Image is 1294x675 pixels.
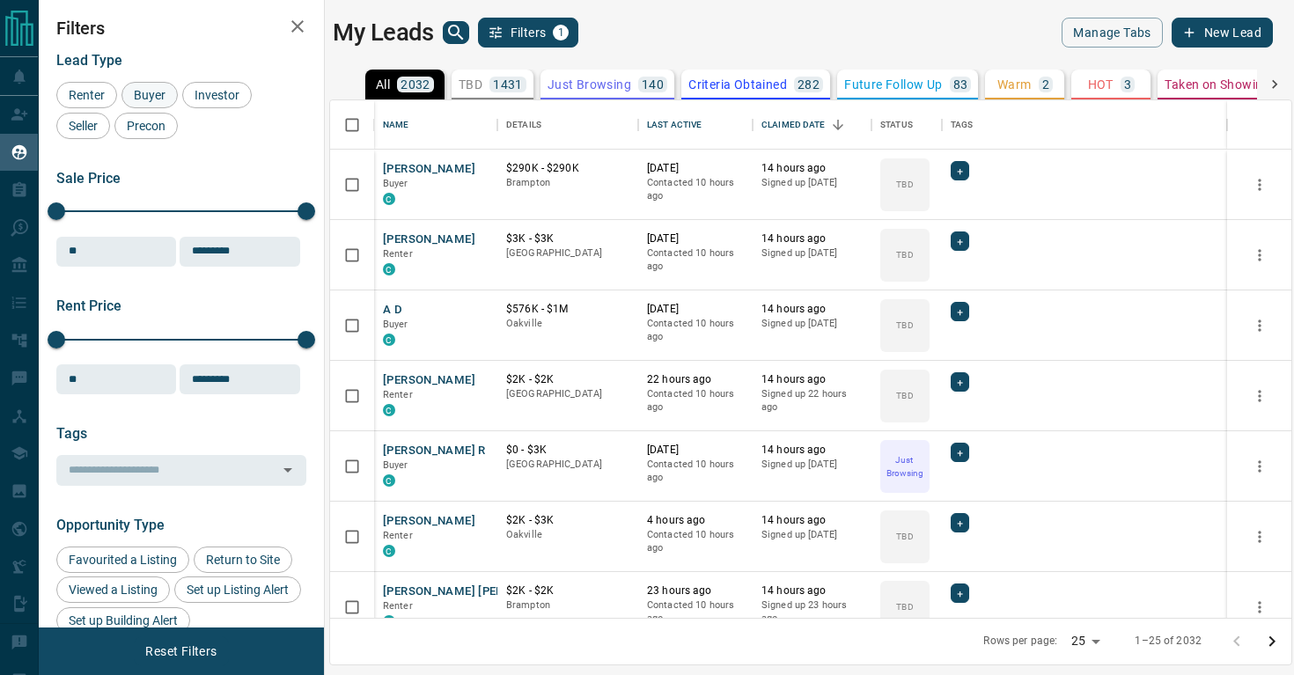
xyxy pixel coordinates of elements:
span: + [957,162,963,180]
div: Favourited a Listing [56,547,189,573]
button: Sort [826,113,850,137]
p: [DATE] [647,443,744,458]
p: Signed up [DATE] [761,176,863,190]
div: Claimed Date [753,100,871,150]
span: Tags [56,425,87,442]
div: Investor [182,82,252,108]
p: Oakville [506,528,629,542]
span: Renter [383,389,413,400]
p: $2K - $2K [506,372,629,387]
div: Status [871,100,942,150]
button: [PERSON_NAME] [PERSON_NAME] [383,583,570,600]
p: 14 hours ago [761,372,863,387]
span: Viewed a Listing [62,583,164,597]
span: Buyer [383,459,408,471]
div: Last Active [638,100,753,150]
div: Name [374,100,497,150]
p: [GEOGRAPHIC_DATA] [506,458,629,472]
div: Set up Listing Alert [174,576,301,603]
p: 14 hours ago [761,513,863,528]
p: $0 - $3K [506,443,629,458]
button: A D [383,302,402,319]
p: Oakville [506,317,629,331]
p: Brampton [506,598,629,613]
span: Investor [188,88,246,102]
div: Claimed Date [761,100,826,150]
button: more [1246,172,1273,198]
span: + [957,584,963,602]
p: 22 hours ago [647,372,744,387]
div: Buyer [121,82,178,108]
p: TBD [896,530,913,543]
button: [PERSON_NAME] [383,231,475,248]
p: HOT [1088,78,1114,91]
p: 14 hours ago [761,231,863,246]
p: 140 [642,78,664,91]
h2: Filters [56,18,306,39]
p: Just Browsing [882,453,928,480]
div: + [951,443,969,462]
span: + [957,444,963,461]
button: Filters1 [478,18,579,48]
p: 2 [1042,78,1049,91]
div: + [951,372,969,392]
p: Contacted 10 hours ago [647,598,744,626]
button: more [1246,453,1273,480]
p: Future Follow Up [844,78,942,91]
button: search button [443,21,469,44]
p: Signed up [DATE] [761,246,863,260]
div: 25 [1064,628,1107,654]
p: [GEOGRAPHIC_DATA] [506,246,629,260]
p: TBD [459,78,482,91]
p: 23 hours ago [647,583,744,598]
div: condos.ca [383,193,395,205]
p: Contacted 10 hours ago [647,458,744,485]
p: [GEOGRAPHIC_DATA] [506,387,629,401]
button: [PERSON_NAME] [383,372,475,389]
h1: My Leads [333,18,434,47]
span: Renter [62,88,111,102]
span: Renter [383,600,413,612]
div: Details [497,100,638,150]
div: + [951,231,969,251]
p: Signed up 23 hours ago [761,598,863,626]
p: Contacted 10 hours ago [647,176,744,203]
p: 14 hours ago [761,302,863,317]
div: Last Active [647,100,702,150]
button: Reset Filters [134,636,228,666]
div: Status [880,100,913,150]
p: TBD [896,600,913,613]
div: Return to Site [194,547,292,573]
span: Set up Listing Alert [180,583,295,597]
span: Renter [383,530,413,541]
p: Contacted 10 hours ago [647,387,744,415]
p: Signed up [DATE] [761,317,863,331]
div: Set up Building Alert [56,607,190,634]
div: condos.ca [383,615,395,627]
p: $290K - $290K [506,161,629,176]
p: Contacted 10 hours ago [647,528,744,555]
div: condos.ca [383,545,395,557]
div: condos.ca [383,263,395,275]
span: Buyer [383,319,408,330]
p: 4 hours ago [647,513,744,528]
span: Opportunity Type [56,517,165,533]
span: Renter [383,248,413,260]
button: Go to next page [1254,624,1290,659]
p: 282 [798,78,820,91]
span: Buyer [128,88,172,102]
div: Tags [942,100,1227,150]
p: Signed up [DATE] [761,458,863,472]
p: 1–25 of 2032 [1135,634,1202,649]
div: Precon [114,113,178,139]
span: Buyer [383,178,408,189]
p: 14 hours ago [761,161,863,176]
span: + [957,514,963,532]
button: more [1246,594,1273,620]
p: Criteria Obtained [688,78,787,91]
button: more [1246,312,1273,339]
div: Seller [56,113,110,139]
span: + [957,303,963,320]
p: 83 [953,78,968,91]
div: + [951,583,969,603]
